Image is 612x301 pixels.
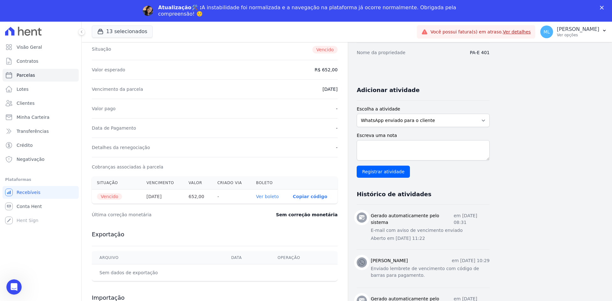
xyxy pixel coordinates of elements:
dd: - [336,105,338,112]
input: Registrar atividade [357,166,410,178]
dt: Nome da propriedade [357,49,405,56]
dt: Situação [92,46,111,54]
span: Vencido [312,46,338,54]
p: em [DATE] 10:29 [452,257,490,264]
th: - [212,190,251,204]
dd: R$ 652,00 [315,67,338,73]
button: Copiar código [293,194,327,199]
td: Sem dados de exportação [92,264,223,281]
h3: Histórico de atividades [357,190,431,198]
p: E-mail com aviso de vencimento enviado [371,227,490,234]
dd: Sem correção monetária [276,211,338,218]
dd: - [336,144,338,151]
a: Minha Carteira [3,111,79,124]
span: Vencido [97,193,122,200]
div: Plataformas [5,176,76,183]
a: Crédito [3,139,79,152]
dt: Valor pago [92,105,116,112]
h3: Exportação [92,231,338,238]
span: Transferências [17,128,49,134]
span: Conta Hent [17,203,42,210]
th: 652,00 [184,190,212,204]
a: Contratos [3,55,79,68]
a: Lotes [3,83,79,96]
p: Ver opções [557,32,599,38]
th: Arquivo [92,251,223,264]
a: Visão Geral [3,41,79,54]
span: Clientes [17,100,34,106]
span: Contratos [17,58,38,64]
th: [DATE] [142,190,184,204]
span: Parcelas [17,72,35,78]
th: Vencimento [142,176,184,190]
a: Negativação [3,153,79,166]
th: Boleto [251,176,288,190]
span: Lotes [17,86,29,92]
p: Enviado lembrete de vencimento com código de barras para pagamento. [371,265,490,279]
span: Crédito [17,142,33,148]
dd: [DATE] [323,86,338,92]
div: A instabilidade foi normalizada e a navegação na plataforma já ocorre normalmente. Obrigada pela ... [158,4,459,17]
span: Minha Carteira [17,114,49,120]
div: Fechar [600,6,606,10]
button: ML [PERSON_NAME] Ver opções [535,23,612,41]
label: Escolha a atividade [357,106,490,112]
dd: - [336,125,338,131]
span: Visão Geral [17,44,42,50]
a: Ver detalhes [503,29,531,34]
dt: Data de Pagamento [92,125,136,131]
span: ML [543,30,550,34]
th: Situação [92,176,142,190]
span: Negativação [17,156,45,162]
a: Parcelas [3,69,79,82]
h3: Adicionar atividade [357,86,419,94]
h3: [PERSON_NAME] [371,257,408,264]
iframe: Intercom live chat [6,279,22,295]
label: Escreva uma nota [357,132,490,139]
dt: Vencimento da parcela [92,86,143,92]
dt: Valor esperado [92,67,125,73]
th: Operação [270,251,338,264]
a: Recebíveis [3,186,79,199]
th: Valor [184,176,212,190]
a: Conta Hent [3,200,79,213]
span: Você possui fatura(s) em atraso. [430,29,531,35]
dt: Última correção monetária [92,211,237,218]
a: Transferências [3,125,79,138]
th: Criado via [212,176,251,190]
b: Atualização🛠️ : [158,4,202,11]
p: em [DATE] 08:31 [454,212,490,226]
h3: Gerado automaticamente pelo sistema [371,212,454,226]
p: [PERSON_NAME] [557,26,599,32]
span: Recebíveis [17,189,40,196]
a: Clientes [3,97,79,110]
img: Profile image for Adriane [143,6,153,16]
th: Data [223,251,270,264]
dt: Detalhes da renegociação [92,144,150,151]
p: Aberto em [DATE] 11:22 [371,235,490,242]
button: 13 selecionados [92,25,153,38]
a: Ver boleto [256,194,279,199]
dd: PA-E 401 [470,49,490,56]
dt: Cobranças associadas à parcela [92,164,163,170]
